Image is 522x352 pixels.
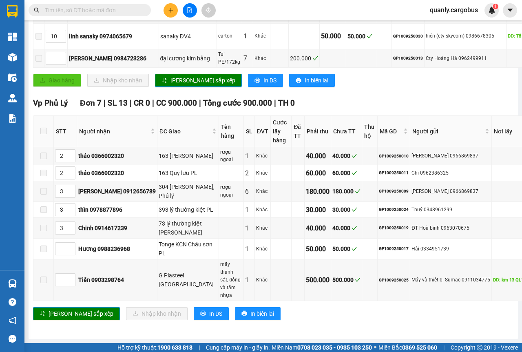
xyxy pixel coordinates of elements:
[256,224,269,232] div: Khác
[245,223,253,233] div: 1
[312,55,318,61] span: check
[477,345,482,350] span: copyright
[244,116,255,147] th: SL
[256,245,269,253] div: Khác
[507,7,514,14] span: caret-down
[423,5,484,15] span: quanly.cargobus
[201,3,216,18] button: aim
[393,33,423,40] div: GP1009250030
[271,116,292,147] th: Cước lấy hàng
[378,239,410,259] td: GP1009250017
[248,74,283,87] button: printerIn DS
[80,98,102,108] span: Đơn 7
[78,168,156,177] div: thảo 0366002320
[263,76,276,85] span: In DS
[245,244,253,254] div: 1
[256,276,269,284] div: Khác
[493,4,498,9] sup: 1
[8,33,17,41] img: dashboard-icon
[159,205,217,214] div: 393 lý thường kiệt PL
[290,54,318,63] div: 200.000
[8,94,17,102] img: warehouse-icon
[9,335,16,343] span: message
[272,343,372,352] span: Miền Nam
[219,116,243,147] th: Tên hàng
[194,307,229,320] button: printerIn DS
[33,98,68,108] span: Vp Phủ Lý
[411,152,490,160] div: [PERSON_NAME] 0966869837
[155,74,242,87] button: sort-ascending[PERSON_NAME] sắp xếp
[378,165,410,181] td: GP1009250011
[235,307,281,320] button: printerIn biên lai
[183,3,197,18] button: file-add
[243,31,252,41] div: 1
[250,309,274,318] span: In biên lai
[378,202,410,218] td: GP1009250024
[379,206,409,213] div: GP1009250024
[378,259,410,301] td: GP1009250025
[352,153,357,159] span: check
[206,343,270,352] span: Cung cấp máy in - giấy in:
[379,277,409,283] div: GP1009250025
[411,188,490,195] div: [PERSON_NAME] 0966869837
[130,98,132,108] span: |
[245,205,253,215] div: 1
[411,206,490,214] div: Thuỷ 0348961299
[78,205,156,214] div: thìn 0978877896
[379,188,409,195] div: GP1009250009
[79,127,149,136] span: Người nhận
[8,73,17,82] img: warehouse-icon
[254,77,260,84] span: printer
[380,127,402,136] span: Mã GD
[40,310,45,317] span: sort-ascending
[332,168,361,177] div: 60.000
[426,32,505,40] div: hiên (cty skycom) 0986678305
[352,207,357,213] span: check
[378,147,410,166] td: GP1009250010
[8,279,17,288] img: warehouse-icon
[297,344,372,351] strong: 0708 023 035 - 0935 103 250
[49,309,113,318] span: [PERSON_NAME] sắp xếp
[159,127,210,136] span: ĐC Giao
[159,168,217,177] div: 163 Quy lưu PL
[321,31,345,41] div: 50.000
[379,170,409,176] div: GP1009250011
[411,224,490,232] div: ĐT Hoà bình 0963070675
[256,188,269,195] div: Khác
[392,49,425,68] td: GP1009250013
[159,182,217,200] div: 304 [PERSON_NAME], Phủ lý
[332,205,361,214] div: 30.000
[278,98,295,108] span: TH 0
[355,188,361,194] span: check
[45,6,141,15] input: Tìm tên, số ĐT hoặc mã đơn
[33,307,120,320] button: sort-ascending[PERSON_NAME] sắp xếp
[134,98,150,108] span: CR 0
[306,244,330,254] div: 50.000
[203,98,272,108] span: Tổng cước 900.000
[199,343,200,352] span: |
[220,184,242,199] div: rượu ngoại
[362,116,378,147] th: Thu hộ
[306,223,330,233] div: 40.000
[159,271,217,289] div: G Plasteel [GEOGRAPHIC_DATA]
[78,224,156,232] div: Chinh 0914617239
[378,343,437,352] span: Miền Bắc
[9,317,16,324] span: notification
[8,53,17,62] img: warehouse-icon
[367,33,372,39] span: check
[245,168,253,178] div: 2
[503,3,517,18] button: caret-down
[161,77,167,84] span: sort-ascending
[374,346,376,349] span: ⚪️
[168,7,174,13] span: plus
[218,32,241,40] div: carton
[156,98,197,108] span: CC 900.000
[78,275,156,284] div: Tiến 0903298764
[256,169,269,177] div: Khác
[292,116,305,147] th: Đã TT
[305,76,328,85] span: In biên lai
[411,276,490,284] div: Máy và thiết bị Sumac 0911034775
[220,148,242,164] div: rượu ngoại
[296,77,301,84] span: printer
[289,74,335,87] button: printerIn biên lai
